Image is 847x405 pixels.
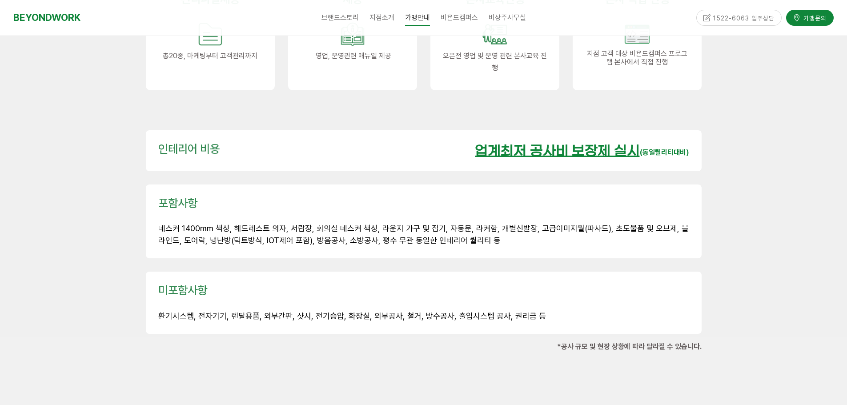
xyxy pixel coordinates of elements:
span: 환기시스템, 전자기기, 렌탈용품, 외부간판, 샷시, 전기승압, 화장실, 외부공사, 철거, 방수공사, 출입시스템 공사, 권리금 등 [158,311,546,321]
strong: (동일퀄리티대비) [640,148,689,156]
span: 비욘드캠퍼스 [441,13,478,22]
span: 지점소개 [369,13,394,22]
a: 가맹안내 [400,7,435,29]
span: 인테리어 비용 [158,142,220,156]
strong: *공사 규모 및 현장 상황에 따라 달라질 수 있습니다. [557,342,702,351]
span: 데스커 1400mm 책상, 헤드레스트 의자, 서랍장, 회의실 데스커 책상, 라운지 가구 및 집기, 자동문, 라커함, 개별신발장, 고급이미지월(파사드), 초도물품 및 오브제, ... [158,224,689,245]
a: 비상주사무실 [483,7,531,29]
span: 미포함사항 [158,283,207,297]
span: 지점 고객 대상 비욘드캠퍼스 프로그램 본사에서 직접 진행 [587,49,687,66]
span: 가맹문의 [801,13,827,22]
a: 브랜드스토리 [316,7,364,29]
span: 포함사항 [158,196,197,210]
span: 오픈전 영업 및 운영 관련 본사교육 진행 [443,52,547,72]
span: 총20종, 마케팅부터 고객관리까지 [163,52,257,60]
u: 업계최저 공사비 보장제 실시 [475,144,640,159]
a: 지점소개 [364,7,400,29]
span: 영업, 운영관련 매뉴얼 제공 [316,52,391,60]
a: 가맹문의 [786,10,834,25]
span: 브랜드스토리 [321,13,359,22]
span: 가맹안내 [405,10,430,26]
a: BEYONDWORK [13,9,80,26]
a: 비욘드캠퍼스 [435,7,483,29]
span: 비상주사무실 [489,13,526,22]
